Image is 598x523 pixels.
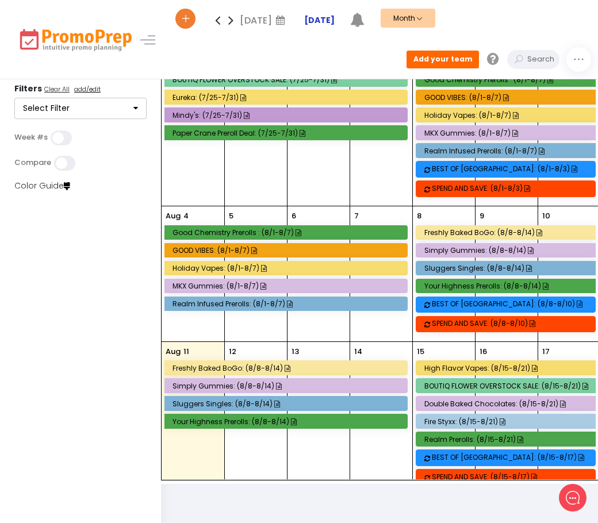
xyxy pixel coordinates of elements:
[424,364,592,372] div: High Flavor Vapes: (8/15-8/21)
[424,282,592,290] div: Your Highness Prerolls: (8/8-8/14)
[424,111,592,120] div: Holiday Vapes: (8/1-8/7)
[542,346,550,357] p: 17
[183,346,189,357] p: 11
[172,75,402,84] div: BOUTIQ FLOWER OVERSTOCK SALE: (7/25-7/31)
[417,210,421,222] p: 8
[172,382,402,390] div: Simply Gummies: (8/8-8/14)
[354,346,362,357] p: 14
[381,9,435,28] button: Month
[424,435,592,444] div: Realm Prerolls: (8/15-8/21)
[229,210,233,222] p: 5
[424,417,592,426] div: Fire Styxx: (8/15-8/21)
[292,210,296,222] p: 6
[14,83,42,94] strong: Filters
[559,484,586,512] iframe: gist-messenger-bubble-iframe
[14,133,48,142] label: Week #s
[229,346,236,357] p: 12
[424,228,592,237] div: Freshly Baked BoGo: (8/8-8/14)
[480,210,484,222] p: 9
[354,210,359,222] p: 7
[413,54,473,64] strong: Add your team
[524,50,559,69] input: Search
[166,210,181,222] p: Aug
[172,417,402,426] div: Your Highness Prerolls: (8/8-8/14)
[72,84,103,96] a: add/edit
[424,129,592,137] div: MKX Gummies: (8/1-8/7)
[172,129,402,137] div: Paper Crane Preroll Deal: (7/25-7/31)
[18,116,212,139] button: New conversation
[14,98,147,120] button: Select Filter
[542,210,550,222] p: 10
[424,93,592,102] div: GOOD VIBES: (8/1-8/7)
[172,282,402,290] div: MKX Gummies: (8/1-8/7)
[166,346,181,357] p: Aug
[424,264,592,272] div: Sluggers Singles: (8/8-8/14)
[14,158,51,167] label: Compare
[74,122,138,132] span: New conversation
[424,382,592,390] div: BOUTIQ FLOWER OVERSTOCK SALE: (8/15-8/21)
[172,246,402,255] div: GOOD VIBES: (8/1-8/7)
[17,76,213,95] h2: What can we do to help?
[14,180,70,191] a: Color Guide
[292,346,299,357] p: 13
[424,399,592,408] div: Double Baked Chocolates: (8/15-8/21)
[172,264,402,272] div: Holiday Vapes: (8/1-8/7)
[417,346,424,357] p: 15
[172,399,402,408] div: Sluggers Singles: (8/8-8/14)
[183,210,189,222] p: 4
[172,364,402,372] div: Freshly Baked BoGo: (8/8-8/14)
[172,111,402,120] div: Mindy's: (7/25-7/31)
[407,51,479,68] button: Add your team
[424,75,592,84] div: Good Chemistry Prerolls : (8/1-8/7)
[304,14,335,26] a: [DATE]
[172,228,402,237] div: Good Chemistry Prerolls : (8/1-8/7)
[424,147,592,155] div: Realm Infused Prerolls: (8/1-8/7)
[74,84,101,94] u: add/edit
[172,299,402,308] div: Realm Infused Prerolls: (8/1-8/7)
[17,56,213,74] h1: Hello [PERSON_NAME]!
[480,346,487,357] p: 16
[172,93,402,102] div: Eureka: (7/25-7/31)
[424,246,592,255] div: Simply Gummies: (8/8-8/14)
[240,11,289,29] div: [DATE]
[96,402,145,409] span: We run on Gist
